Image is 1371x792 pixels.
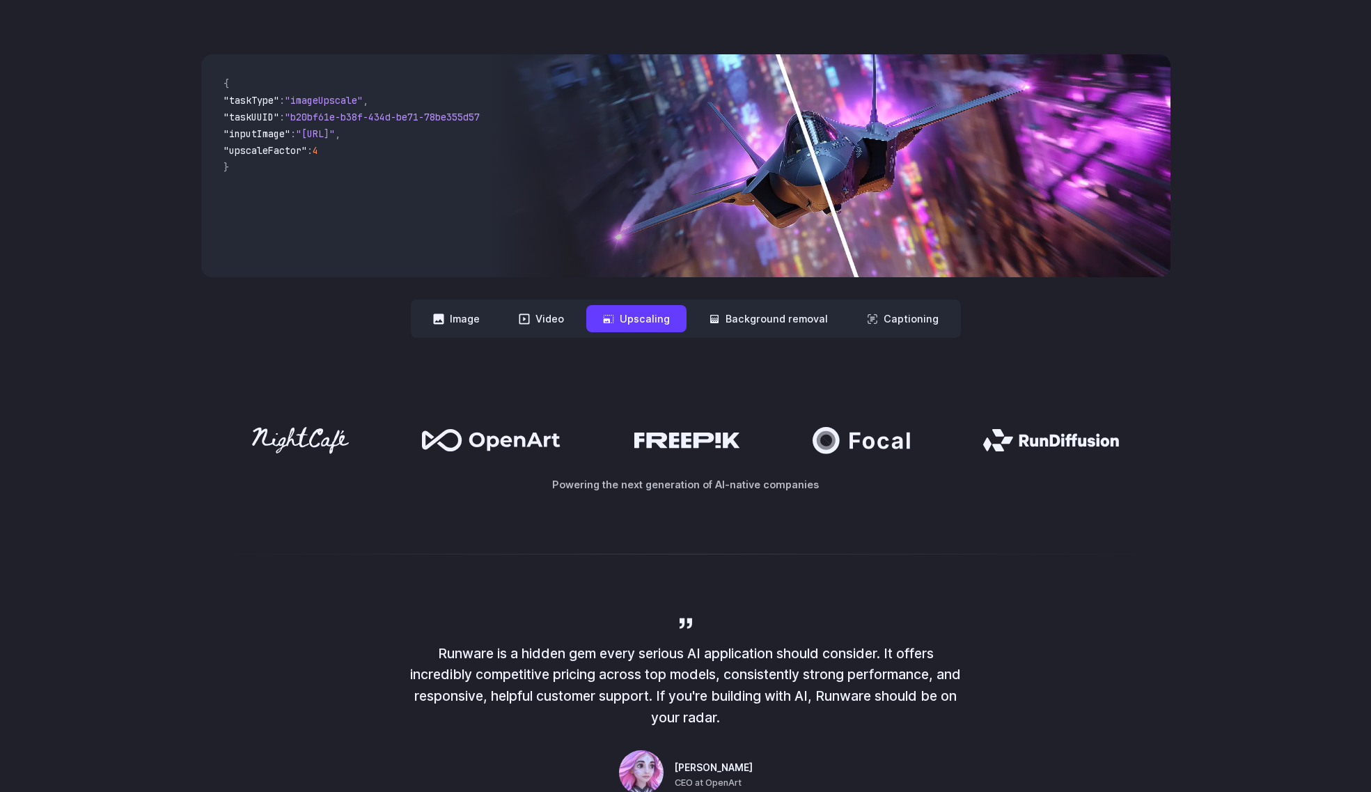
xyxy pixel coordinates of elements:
span: "taskUUID" [224,111,279,123]
p: Powering the next generation of AI-native companies [201,476,1170,492]
span: : [279,94,285,107]
span: 4 [313,144,318,157]
span: "[URL]" [296,127,335,140]
span: { [224,77,229,90]
button: Video [502,305,581,332]
span: "imageUpscale" [285,94,363,107]
span: "upscaleFactor" [224,144,307,157]
span: CEO at OpenArt [675,776,742,790]
span: } [224,161,229,173]
span: : [307,144,313,157]
span: , [363,94,368,107]
button: Captioning [850,305,955,332]
span: "inputImage" [224,127,290,140]
button: Upscaling [586,305,687,332]
span: "taskType" [224,94,279,107]
span: , [335,127,340,140]
span: [PERSON_NAME] [675,761,753,776]
button: Background removal [692,305,845,332]
span: "b20bf61e-b38f-434d-be71-78be355d5795" [285,111,496,123]
span: : [290,127,296,140]
button: Image [416,305,496,332]
img: Futuristic stealth jet streaking through a neon-lit cityscape with glowing purple exhaust [492,54,1170,277]
span: : [279,111,285,123]
p: Runware is a hidden gem every serious AI application should consider. It offers incredibly compet... [407,643,964,729]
